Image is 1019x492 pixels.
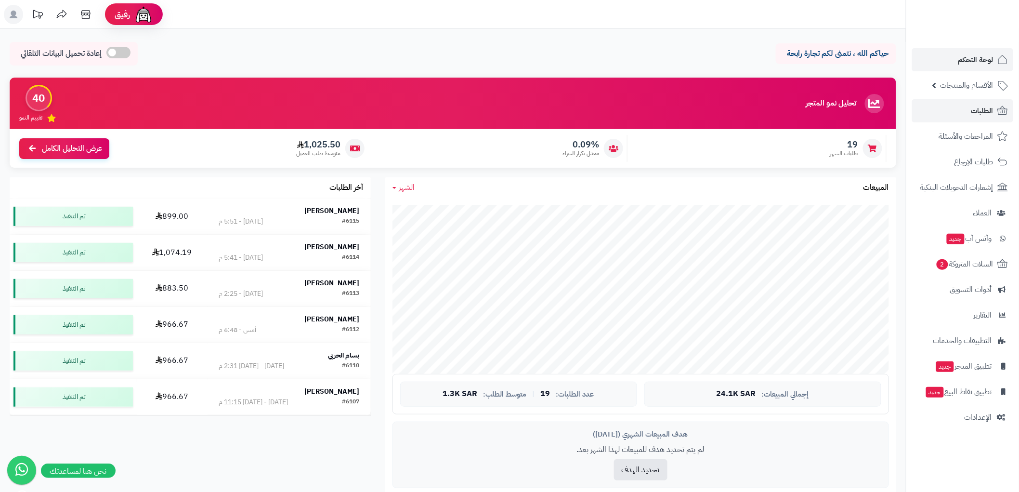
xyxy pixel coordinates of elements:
a: تطبيق نقاط البيعجديد [912,380,1013,403]
a: السلات المتروكة2 [912,253,1013,276]
span: جديد [936,361,954,372]
span: | [533,390,535,398]
span: تطبيق المتجر [935,359,992,373]
td: 966.67 [137,307,208,343]
span: العملاء [973,206,992,220]
p: لم يتم تحديد هدف للمبيعات لهذا الشهر بعد. [400,444,881,455]
div: تم التنفيذ [13,279,133,298]
strong: [PERSON_NAME] [305,386,360,397]
div: تم التنفيذ [13,207,133,226]
span: الشهر [399,182,415,193]
a: المراجعات والأسئلة [912,125,1013,148]
span: الأقسام والمنتجات [941,79,993,92]
span: التقارير [974,308,992,322]
td: 966.67 [137,379,208,415]
img: ai-face.png [134,5,153,24]
div: #6114 [342,253,360,263]
a: عرض التحليل الكامل [19,138,109,159]
a: الطلبات [912,99,1013,122]
h3: آخر الطلبات [330,184,364,192]
span: تطبيق نقاط البيع [925,385,992,399]
div: [DATE] - [DATE] 11:15 م [219,398,288,407]
span: متوسط طلب العميل [296,149,340,158]
div: [DATE] - 2:25 م [219,289,263,299]
span: وآتس آب [946,232,992,245]
span: عدد الطلبات: [556,390,594,399]
span: تقييم النمو [19,114,42,122]
span: 1.3K SAR [443,390,478,399]
div: تم التنفيذ [13,243,133,262]
h3: تحليل نمو المتجر [806,99,857,108]
span: 19 [541,390,550,399]
td: 883.50 [137,271,208,306]
span: طلبات الشهر [830,149,858,158]
strong: [PERSON_NAME] [305,206,360,216]
span: رفيق [115,9,130,20]
span: أدوات التسويق [950,283,992,296]
a: تحديثات المنصة [26,5,50,27]
span: إشعارات التحويلات البنكية [920,181,993,194]
a: طلبات الإرجاع [912,150,1013,173]
td: 1,074.19 [137,235,208,270]
span: 2 [937,259,948,270]
div: #6115 [342,217,360,226]
div: #6107 [342,398,360,407]
span: المراجعات والأسئلة [939,130,993,143]
h3: المبيعات [863,184,889,192]
a: التقارير [912,304,1013,327]
span: إعادة تحميل البيانات التلقائي [21,48,102,59]
button: تحديد الهدف [614,459,667,480]
span: الطلبات [971,104,993,118]
td: 899.00 [137,199,208,234]
span: لوحة التحكم [958,53,993,66]
p: حياكم الله ، نتمنى لكم تجارة رابحة [783,48,889,59]
span: السلات المتروكة [936,257,993,271]
div: تم التنفيذ [13,351,133,371]
a: أدوات التسويق [912,278,1013,301]
div: [DATE] - 5:41 م [219,253,263,263]
span: 1,025.50 [296,139,340,150]
strong: بسام الحربي [328,350,360,360]
span: عرض التحليل الكامل [42,143,102,154]
span: إجمالي المبيعات: [762,390,809,399]
span: طلبات الإرجاع [954,155,993,169]
div: تم التنفيذ [13,387,133,407]
span: 0.09% [562,139,599,150]
span: متوسط الطلب: [483,390,527,399]
a: وآتس آبجديد [912,227,1013,250]
div: #6113 [342,289,360,299]
strong: [PERSON_NAME] [305,314,360,324]
div: [DATE] - 5:51 م [219,217,263,226]
a: التطبيقات والخدمات [912,329,1013,352]
span: التطبيقات والخدمات [933,334,992,347]
a: لوحة التحكم [912,48,1013,71]
span: جديد [926,387,944,398]
span: 24.1K SAR [717,390,756,399]
a: الشهر [392,182,415,193]
div: [DATE] - [DATE] 2:31 م [219,361,284,371]
div: هدف المبيعات الشهري ([DATE]) [400,429,881,439]
a: العملاء [912,201,1013,225]
span: 19 [830,139,858,150]
span: جديد [947,234,965,244]
span: معدل تكرار الشراء [562,149,599,158]
div: #6112 [342,325,360,335]
a: تطبيق المتجرجديد [912,355,1013,378]
strong: [PERSON_NAME] [305,242,360,252]
div: #6110 [342,361,360,371]
td: 966.67 [137,343,208,379]
div: تم التنفيذ [13,315,133,334]
strong: [PERSON_NAME] [305,278,360,288]
a: الإعدادات [912,406,1013,429]
div: أمس - 6:48 م [219,325,256,335]
span: الإعدادات [965,411,992,424]
a: إشعارات التحويلات البنكية [912,176,1013,199]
